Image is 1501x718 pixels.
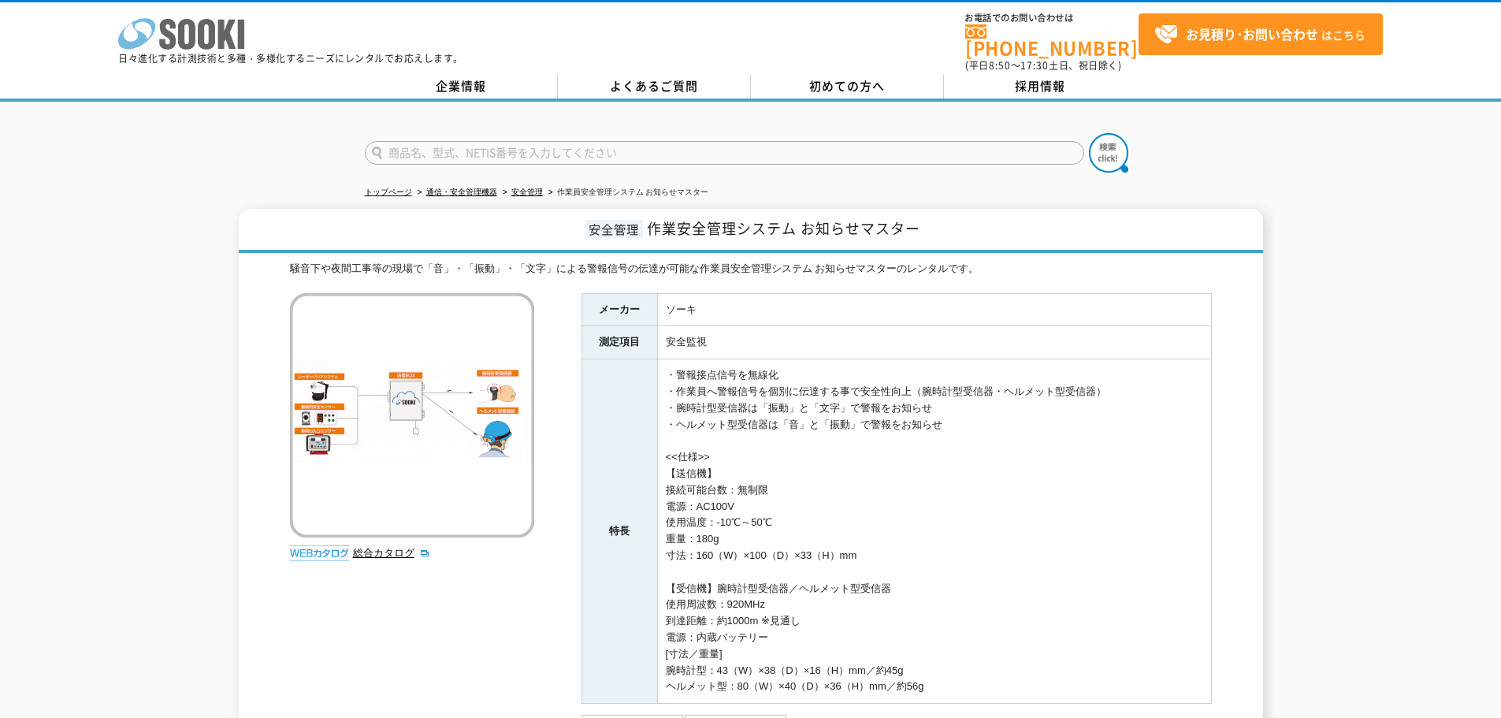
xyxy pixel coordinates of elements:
span: 安全管理 [585,220,643,238]
a: 総合カタログ [353,547,430,559]
img: 作業員安全管理システム お知らせマスター [290,293,534,538]
a: 採用情報 [944,75,1137,99]
span: はこちら [1154,23,1365,47]
td: ソーキ [657,293,1211,326]
td: 安全監視 [657,326,1211,359]
span: 初めての方へ [809,77,885,95]
a: [PHONE_NUMBER] [965,24,1139,57]
a: お見積り･お問い合わせはこちら [1139,13,1383,55]
a: 初めての方へ [751,75,944,99]
th: メーカー [581,293,657,326]
a: トップページ [365,188,412,196]
a: よくあるご質問 [558,75,751,99]
span: (平日 ～ 土日、祝日除く) [965,58,1121,73]
span: 8:50 [989,58,1011,73]
strong: お見積り･お問い合わせ [1186,24,1318,43]
li: 作業員安全管理システム お知らせマスター [545,184,709,201]
img: webカタログ [290,545,349,561]
input: 商品名、型式、NETIS番号を入力してください [365,141,1084,165]
span: お電話でのお問い合わせは [965,13,1139,23]
a: 企業情報 [365,75,558,99]
th: 測定項目 [581,326,657,359]
a: 安全管理 [511,188,543,196]
span: 作業安全管理システム お知らせマスター [647,218,920,239]
p: 日々進化する計測技術と多種・多様化するニーズにレンタルでお応えします。 [118,54,463,63]
div: 騒音下や夜間工事等の現場で「音」・「振動」・「文字」による警報信号の伝達が可能な作業員安全管理システム お知らせマスターのレンタルです。 [290,261,1212,277]
span: 17:30 [1020,58,1049,73]
img: btn_search.png [1089,133,1128,173]
a: 通信・安全管理機器 [426,188,497,196]
th: 特長 [581,359,657,704]
td: ・警報接点信号を無線化 ・作業員へ警報信号を個別に伝達する事で安全性向上（腕時計型受信器・ヘルメット型受信器） ・腕時計型受信器は「振動」と「文字」で警報をお知らせ ・ヘルメット型受信器は「音」... [657,359,1211,704]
